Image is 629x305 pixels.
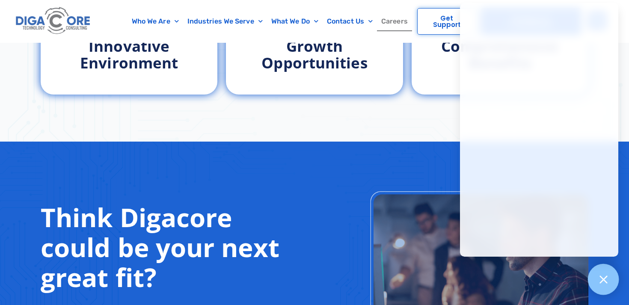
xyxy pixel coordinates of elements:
a: Careers [377,12,412,31]
a: What We Do [267,12,323,31]
iframe: Chatgenie Messenger [460,3,618,257]
h2: Think Digacore could be your next great fit? [41,202,300,292]
span: Comprehensive Benefits [441,36,558,73]
a: Get Support [417,8,477,35]
nav: Menu [127,12,413,31]
span: Get Support [426,15,468,28]
a: Growth Opportunities [261,36,367,73]
a: Innovative Environment [80,36,178,73]
img: Digacore logo 1 [14,4,93,38]
a: Who We Are [128,12,183,31]
a: Contact Us [323,12,377,31]
a: Industries We Serve [183,12,267,31]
